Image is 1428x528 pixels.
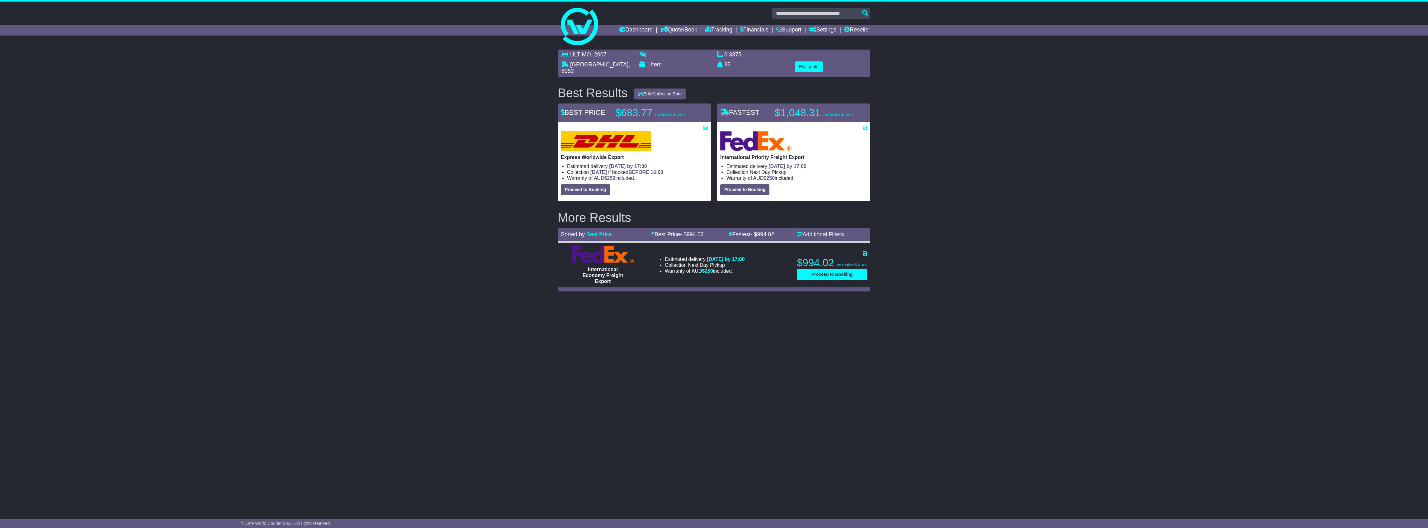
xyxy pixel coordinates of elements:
[757,231,774,238] span: 994.02
[688,262,725,268] span: Next Day Pickup
[241,521,331,526] span: © One World Courier 2025. All rights reserved.
[837,263,867,267] span: exc duties & taxes
[707,257,745,262] span: [DATE] by 17:00
[609,164,647,169] span: [DATE] by 17:00
[567,169,708,175] li: Collection
[750,170,787,175] span: Next Day Pickup
[634,89,686,99] button: Edit Collection Date
[726,169,867,175] li: Collection
[646,61,650,68] span: 1
[567,175,708,181] li: Warranty of AUD included.
[660,25,697,36] a: Quote/Book
[561,108,605,116] span: BEST PRICE
[628,170,649,175] span: BEFORE
[823,113,853,117] span: exc duties & taxes
[844,25,870,36] a: Reseller
[764,175,775,181] span: $
[586,231,612,238] a: Best Price
[561,154,708,160] p: Express Worldwide Export
[570,51,591,58] span: ULTIMO
[561,131,651,151] img: DHL: Express Worldwide Export
[583,267,623,284] span: International Economy Freight Export
[720,154,867,160] p: International Priority Freight Export
[797,257,867,269] p: $994.02
[680,231,704,238] span: - $
[558,211,870,224] h2: More Results
[729,231,774,238] a: Fastest- $994.02
[591,51,607,58] span: , 2007
[590,170,607,175] span: [DATE]
[561,231,585,238] span: Sorted by
[726,163,867,169] li: Estimated delivery
[570,61,628,68] span: [GEOGRAPHIC_DATA]
[572,246,634,263] img: FedEx Express: International Economy Freight Export
[705,268,713,274] span: 250
[590,170,663,175] span: if booked
[776,25,801,36] a: Support
[561,184,610,195] button: Proceed to Booking
[724,51,741,58] span: 0.3375
[775,107,853,119] p: $1,048.31
[655,113,685,117] span: exc duties & taxes
[665,268,745,274] li: Warranty of AUD included.
[720,184,769,195] button: Proceed to Booking
[665,256,745,262] li: Estimated delivery
[604,175,615,181] span: $
[705,25,732,36] a: Tracking
[665,262,745,268] li: Collection
[619,25,653,36] a: Dashboard
[720,131,792,151] img: FedEx Express: International Priority Freight Export
[650,170,663,175] span: 16:00
[768,164,806,169] span: [DATE] by 17:00
[797,269,867,280] button: Proceed to Booking
[724,61,731,68] span: 35
[567,163,708,169] li: Estimated delivery
[615,107,693,119] p: $683.77
[555,86,631,100] div: Best Results
[607,175,615,181] span: 250
[750,231,774,238] span: - $
[740,25,768,36] a: Financials
[561,61,630,74] span: , 8052
[720,108,759,116] span: FASTEST
[687,231,704,238] span: 994.02
[766,175,775,181] span: 250
[726,175,867,181] li: Warranty of AUD included.
[809,25,836,36] a: Settings
[651,231,704,238] a: Best Price- $994.02
[797,231,844,238] a: Additional Filters
[651,61,662,68] span: item
[702,268,713,274] span: $
[795,61,823,72] button: Edit quote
